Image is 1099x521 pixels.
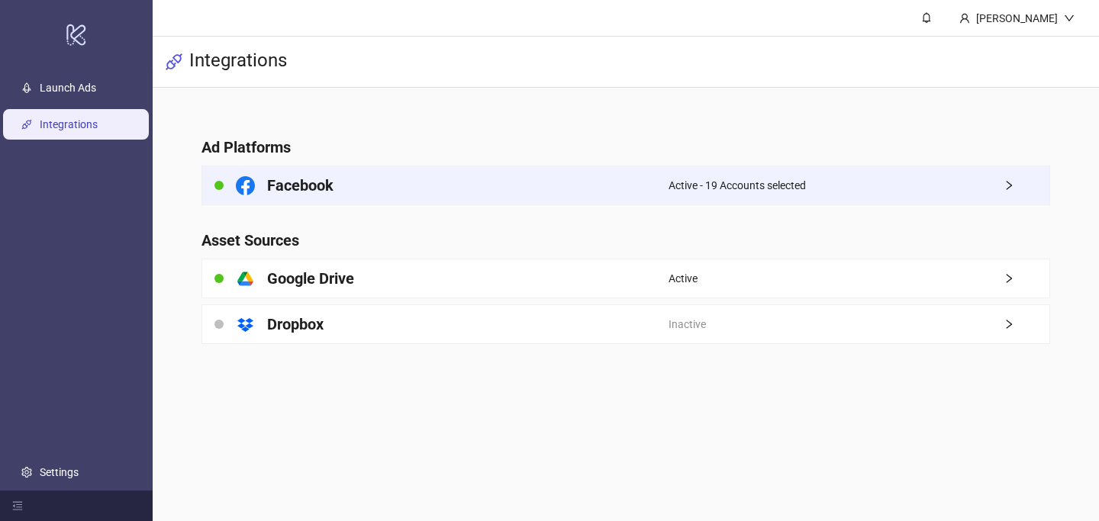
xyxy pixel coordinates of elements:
span: Inactive [669,316,706,333]
div: [PERSON_NAME] [970,10,1064,27]
a: Google DriveActiveright [201,259,1051,298]
a: Launch Ads [40,82,96,94]
span: right [1004,319,1049,330]
span: down [1064,13,1075,24]
span: right [1004,273,1049,284]
a: DropboxInactiveright [201,304,1051,344]
span: menu-fold [12,500,23,511]
a: Settings [40,466,79,478]
h4: Ad Platforms [201,137,1051,158]
h4: Facebook [267,175,334,196]
span: Active - 19 Accounts selected [669,177,806,194]
h3: Integrations [189,49,287,75]
span: Active [669,270,698,287]
a: FacebookActive - 19 Accounts selectedright [201,166,1051,205]
h4: Dropbox [267,314,324,335]
span: api [165,53,183,71]
a: Integrations [40,118,98,130]
span: bell [921,12,932,23]
h4: Google Drive [267,268,354,289]
span: right [1004,180,1049,191]
span: user [959,13,970,24]
h4: Asset Sources [201,230,1051,251]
